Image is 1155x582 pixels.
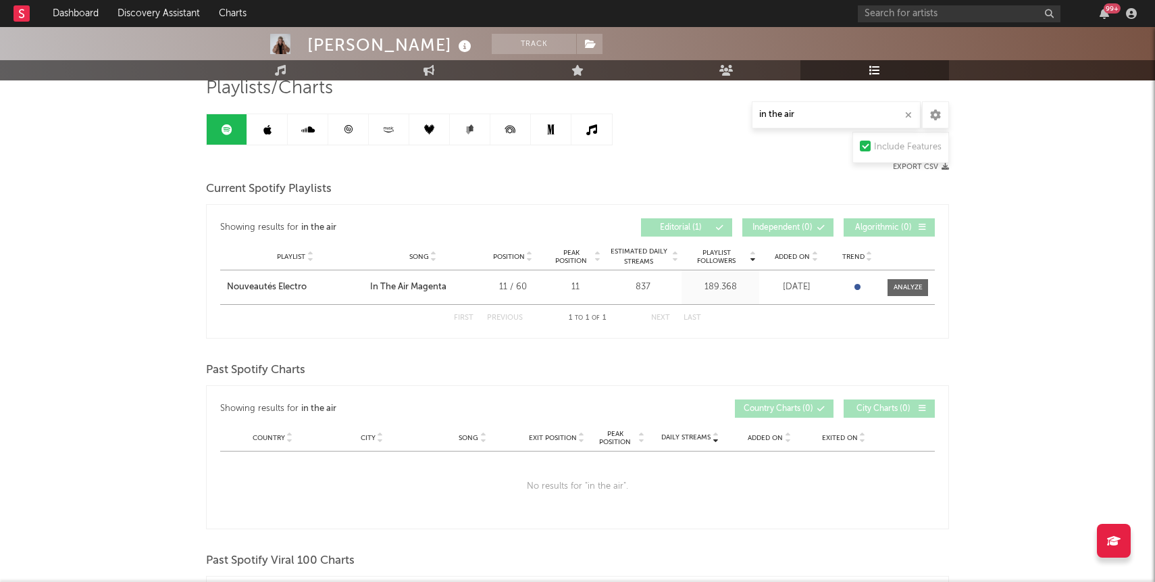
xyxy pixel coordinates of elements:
span: Position [493,253,525,261]
button: Next [651,314,670,322]
span: Added On [775,253,810,261]
input: Search Playlists/Charts [752,101,921,128]
button: Editorial(1) [641,218,732,237]
button: First [454,314,473,322]
div: Nouveautés Electro [227,281,307,294]
span: Current Spotify Playlists [206,181,332,197]
span: Country Charts ( 0 ) [744,405,813,413]
div: 1 1 1 [550,310,624,326]
div: Showing results for [220,399,577,418]
div: [DATE] [763,281,830,294]
span: Playlists/Charts [206,80,333,97]
span: of [592,315,600,321]
button: Country Charts(0) [735,399,833,418]
div: 189.368 [685,281,756,294]
span: Algorithmic ( 0 ) [852,224,915,232]
span: Song [459,434,478,442]
a: Nouveautés Electro [227,281,363,294]
div: 11 / 60 [482,281,543,294]
span: Song [409,253,429,261]
div: 11 [550,281,600,294]
button: Previous [487,314,523,322]
button: Track [492,34,576,54]
span: Daily Streams [661,433,711,443]
span: Playlist Followers [685,249,748,265]
button: Last [684,314,701,322]
span: Exit Position [529,434,577,442]
span: Playlist [277,253,305,261]
span: Estimated Daily Streams [607,247,670,267]
div: in the air [301,401,336,417]
span: Peak Position [594,430,636,446]
span: Added On [748,434,783,442]
button: 99+ [1100,8,1109,19]
button: Export CSV [893,163,949,171]
button: Algorithmic(0) [844,218,935,237]
span: to [575,315,583,321]
span: City [361,434,376,442]
span: Past Spotify Viral 100 Charts [206,553,355,569]
span: Independent ( 0 ) [751,224,813,232]
span: Peak Position [550,249,592,265]
button: City Charts(0) [844,399,935,418]
div: Showing results for [220,218,577,237]
div: in the air [301,220,336,236]
span: Trend [842,253,865,261]
span: Past Spotify Charts [206,362,305,379]
div: Include Features [874,139,942,155]
span: Exited On [822,434,858,442]
div: [PERSON_NAME] [307,34,475,56]
div: 837 [607,281,678,294]
span: City Charts ( 0 ) [852,405,915,413]
div: In The Air Magenta [370,281,446,294]
div: No results for " in the air ". [220,452,935,522]
div: 99 + [1104,3,1121,14]
button: Independent(0) [742,218,833,237]
span: Editorial ( 1 ) [650,224,712,232]
span: Country [253,434,285,442]
input: Search for artists [858,5,1060,22]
